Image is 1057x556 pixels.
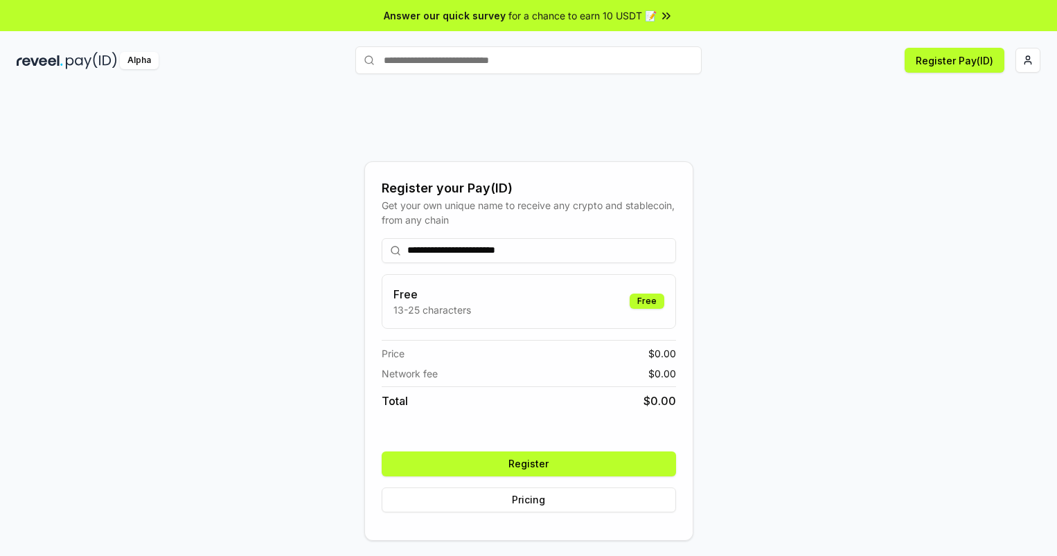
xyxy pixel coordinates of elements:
[66,52,117,69] img: pay_id
[120,52,159,69] div: Alpha
[382,198,676,227] div: Get your own unique name to receive any crypto and stablecoin, from any chain
[382,179,676,198] div: Register your Pay(ID)
[384,8,506,23] span: Answer our quick survey
[905,48,1004,73] button: Register Pay(ID)
[393,303,471,317] p: 13-25 characters
[643,393,676,409] span: $ 0.00
[382,393,408,409] span: Total
[648,366,676,381] span: $ 0.00
[382,487,676,512] button: Pricing
[17,52,63,69] img: reveel_dark
[648,346,676,361] span: $ 0.00
[630,294,664,309] div: Free
[393,286,471,303] h3: Free
[382,366,438,381] span: Network fee
[382,451,676,476] button: Register
[382,346,405,361] span: Price
[508,8,657,23] span: for a chance to earn 10 USDT 📝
